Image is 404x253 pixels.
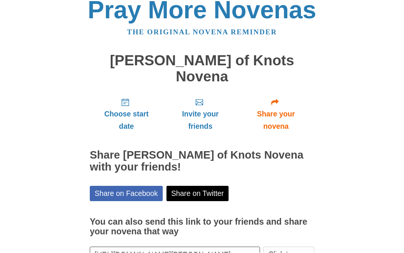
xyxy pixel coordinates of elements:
a: Share on Facebook [90,186,163,202]
a: Choose start date [90,92,163,137]
h1: [PERSON_NAME] of Knots Novena [90,53,314,85]
h3: You can also send this link to your friends and share your novena that way [90,218,314,237]
a: Invite your friends [163,92,238,137]
span: Invite your friends [171,108,230,133]
a: The original novena reminder [127,28,277,36]
span: Choose start date [97,108,156,133]
a: Share on Twitter [166,186,229,202]
span: Share your novena [245,108,307,133]
h2: Share [PERSON_NAME] of Knots Novena with your friends! [90,150,314,174]
a: Share your novena [238,92,314,137]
